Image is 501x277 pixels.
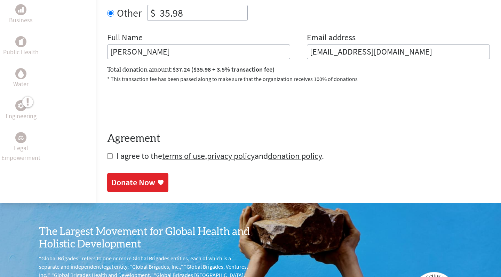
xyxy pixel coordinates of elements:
[13,68,29,89] a: WaterWater
[13,79,29,89] p: Water
[307,32,356,44] label: Email address
[18,38,24,45] img: Public Health
[3,47,39,57] p: Public Health
[117,5,142,21] label: Other
[15,68,26,79] div: Water
[107,91,213,119] iframe: reCAPTCHA
[9,4,33,25] a: BusinessBusiness
[117,150,324,161] span: I agree to the , and .
[15,100,26,111] div: Engineering
[107,173,168,192] a: Donate Now
[173,65,275,73] span: $37.24 ($35.98 + 3.5% transaction fee)
[268,150,322,161] a: donation policy
[39,226,250,251] h3: The Largest Movement for Global Health and Holistic Development
[148,5,158,21] div: $
[9,15,33,25] p: Business
[6,100,37,121] a: EngineeringEngineering
[1,132,40,163] a: Legal EmpowermentLegal Empowerment
[18,7,24,13] img: Business
[107,65,275,75] label: Total donation amount:
[158,5,247,21] input: Enter Amount
[3,36,39,57] a: Public HealthPublic Health
[162,150,205,161] a: terms of use
[207,150,255,161] a: privacy policy
[107,75,490,83] p: * This transaction fee has been passed along to make sure that the organization receives 100% of ...
[15,132,26,143] div: Legal Empowerment
[307,44,490,59] input: Your Email
[18,103,24,108] img: Engineering
[107,132,490,145] h4: Agreement
[111,177,155,188] div: Donate Now
[18,70,24,78] img: Water
[15,36,26,47] div: Public Health
[1,143,40,163] p: Legal Empowerment
[15,4,26,15] div: Business
[107,32,143,44] label: Full Name
[18,136,24,140] img: Legal Empowerment
[107,44,290,59] input: Enter Full Name
[6,111,37,121] p: Engineering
